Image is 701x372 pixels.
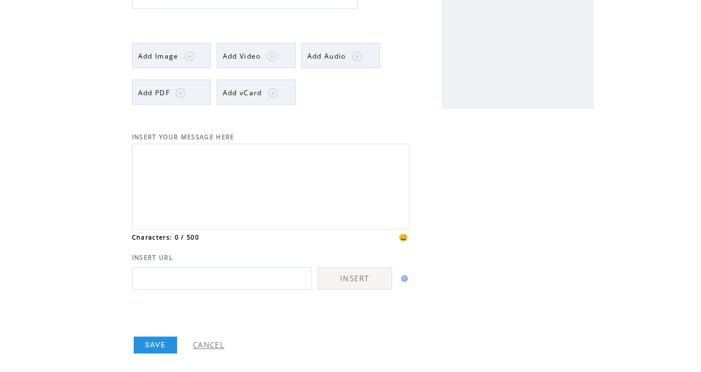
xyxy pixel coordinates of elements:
a: INSERT [318,267,392,290]
span: INSERT YOUR MESSAGE HERE [132,133,235,141]
a: Add Video [217,43,296,68]
span: Add Image [138,51,179,61]
span: INSERT URL [132,254,173,262]
span: Add Video [223,51,261,61]
span: Characters: 0 / 500 [132,233,199,241]
img: plus.png [184,51,195,61]
a: Add vCard [217,79,296,105]
img: plus.png [352,51,362,61]
img: help.gif [398,275,408,282]
span: Add vCard [223,88,262,98]
a: CANCEL [193,340,224,350]
img: plus.png [268,88,278,98]
img: plus.png [267,51,277,61]
a: Add Audio [301,43,380,68]
img: plus.png [175,88,186,98]
span: Add Audio [307,51,346,61]
a: SAVE [134,336,177,353]
a: Add PDF [132,79,211,105]
span: Add PDF [138,88,170,98]
span: 😀 [399,232,409,242]
a: Add Image [132,43,211,68]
